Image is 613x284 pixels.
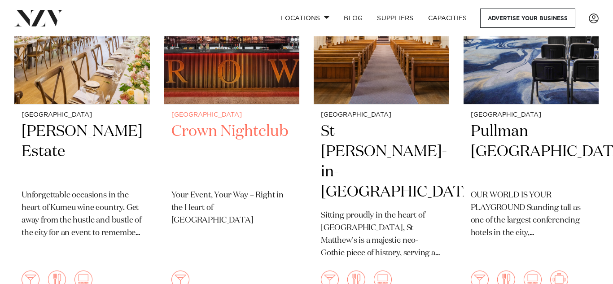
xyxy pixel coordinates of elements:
[471,112,592,118] small: [GEOGRAPHIC_DATA]
[471,189,592,240] p: OUR WORLD IS YOUR PLAYGROUND Standing tall as one of the largest conferencing hotels in the city,...
[370,9,420,28] a: SUPPLIERS
[22,112,143,118] small: [GEOGRAPHIC_DATA]
[321,112,442,118] small: [GEOGRAPHIC_DATA]
[480,9,575,28] a: Advertise your business
[274,9,337,28] a: Locations
[321,122,442,202] h2: St [PERSON_NAME]-in-[GEOGRAPHIC_DATA]
[22,189,143,240] p: Unforgettable occasions in the heart of Kumeu wine country. Get away from the hustle and bustle o...
[337,9,370,28] a: BLOG
[22,122,143,182] h2: [PERSON_NAME] Estate
[421,9,474,28] a: Capacities
[14,10,63,26] img: nzv-logo.png
[171,112,293,118] small: [GEOGRAPHIC_DATA]
[321,210,442,260] p: Sitting proudly in the heart of [GEOGRAPHIC_DATA], St Matthew's is a majestic neo-Gothic piece of...
[171,189,293,227] p: Your Event, Your Way – Right in the Heart of [GEOGRAPHIC_DATA]
[171,122,293,182] h2: Crown Nightclub
[471,122,592,182] h2: Pullman [GEOGRAPHIC_DATA]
